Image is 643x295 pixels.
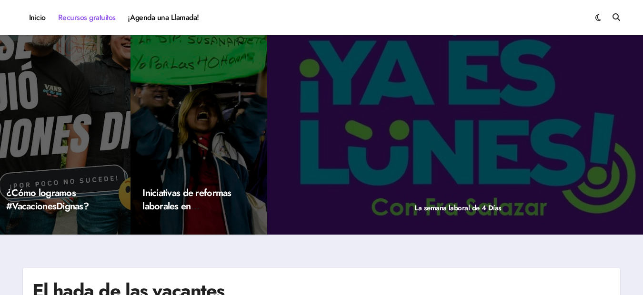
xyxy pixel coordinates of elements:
[414,203,501,213] a: La semana laboral de 4 Días
[23,5,52,30] a: Inicio
[142,186,235,240] a: Iniciativas de reformas laborales en [GEOGRAPHIC_DATA] (2023)
[52,5,122,30] a: Recursos gratuitos
[122,5,205,30] a: ¡Agenda una Llamada!
[6,186,89,213] a: ¿Cómo logramos #VacacionesDignas?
